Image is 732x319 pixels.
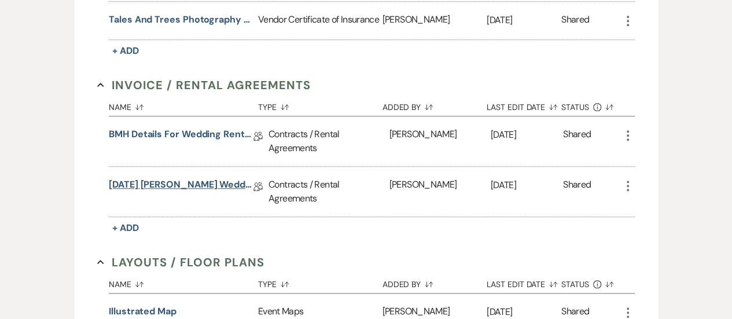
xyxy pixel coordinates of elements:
div: Shared [563,127,591,155]
div: [PERSON_NAME] [389,167,491,217]
p: [DATE] [487,13,561,28]
button: Layouts / Floor Plans [97,254,264,271]
div: Shared [563,178,591,206]
button: Tales and Trees Photography Proof of insurance [109,13,253,27]
button: + Add [109,43,142,59]
button: Type [258,94,382,116]
span: + Add [112,45,139,57]
span: Status [561,280,589,288]
button: Last Edit Date [487,94,561,116]
button: Added By [382,94,487,116]
button: Status [561,271,621,293]
div: Contracts / Rental Agreements [268,167,389,217]
button: Type [258,271,382,293]
button: Added By [382,271,487,293]
button: Invoice / Rental Agreements [97,76,311,94]
button: Status [561,94,621,116]
a: BMH Details for Wedding Rental Agreement [109,127,253,145]
div: Shared [561,13,589,28]
p: [DATE] [491,178,563,193]
button: Illustrated Map [109,305,176,318]
button: + Add [109,220,142,236]
a: [DATE] [PERSON_NAME] Wedding Rental Agreement [109,178,253,196]
button: Name [109,271,258,293]
span: + Add [112,222,139,234]
div: [PERSON_NAME] [389,116,491,166]
div: Vendor Certificate of Insurance [258,2,382,39]
div: [PERSON_NAME] [382,2,487,39]
button: Last Edit Date [487,271,561,293]
div: Contracts / Rental Agreements [268,116,389,166]
button: Name [109,94,258,116]
p: [DATE] [491,127,563,142]
span: Status [561,103,589,111]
